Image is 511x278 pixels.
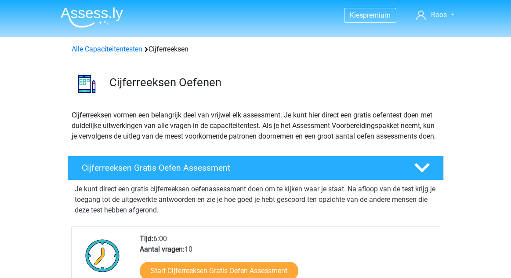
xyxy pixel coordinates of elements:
[82,163,400,173] h4: Cijferreeksen Gratis Oefen Assessment
[431,11,447,19] span: Roos
[68,44,443,55] div: Cijferreeksen
[72,45,142,53] a: Alle Capaciteitentesten
[72,110,440,142] p: Cijferreeksen vormen een belangrijk deel van vrijwel elk assessment. Je kunt hier direct een grat...
[413,10,457,20] a: Roos
[140,245,185,253] b: Aantal vragen:
[61,7,123,28] img: Assessly
[68,65,105,102] img: cijferreeksen
[363,11,391,19] span: premium
[350,11,363,19] span: Kies
[109,76,437,89] h3: Cijferreeksen Oefenen
[140,234,153,243] b: Tijd:
[344,9,396,21] a: Kiespremium
[64,156,447,180] a: Cijferreeksen Gratis Oefen Assessment
[75,184,437,216] p: Je kunt direct een gratis cijferreeksen oefenassessment doen om te kijken waar je staat. Na afloo...
[80,234,125,278] img: Klok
